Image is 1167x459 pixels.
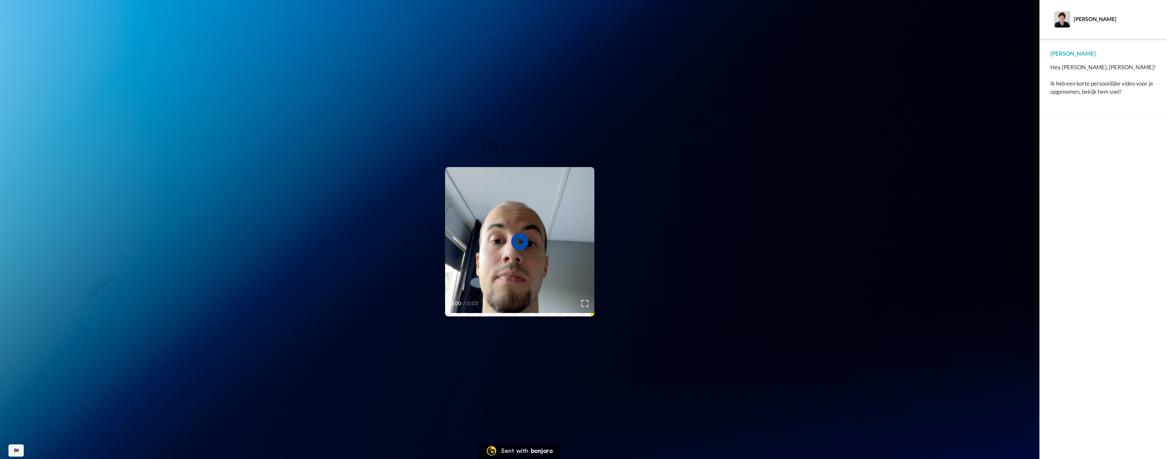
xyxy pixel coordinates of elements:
div: bonjoro [531,448,553,454]
span: 0:00 [450,299,462,308]
img: Bonjoro Logo [487,446,496,456]
div: Sent with [501,448,528,454]
img: Full screen [581,300,588,307]
img: Profile Image [1054,11,1070,27]
span: 0:03 [467,299,479,308]
span: / [463,299,465,308]
img: 1876e3ad-f2b2-4d5b-a68c-363e8b74701d [482,141,557,154]
div: [PERSON_NAME] [1074,16,1156,22]
div: Hey [PERSON_NAME], [PERSON_NAME]! Ik heb een korte persoonlijke video voor je opgenomen, bekijk h... [1050,63,1156,96]
div: [PERSON_NAME] [1050,50,1156,58]
a: Bonjoro LogoSent withbonjoro [479,443,560,459]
